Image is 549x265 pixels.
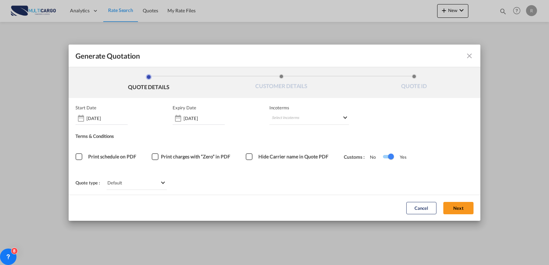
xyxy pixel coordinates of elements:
[406,202,436,214] button: Cancel
[269,112,349,125] md-select: Select Incoterms
[348,74,480,93] li: QUOTE ID
[246,154,330,160] md-checkbox: Hide Carrier name in Quote PDF
[344,154,370,160] span: Customs :
[152,154,232,160] md-checkbox: Print charges with “Zero” in PDF
[107,180,122,185] div: Default
[75,154,138,160] md-checkbox: Print schedule on PDF
[370,154,383,160] span: No
[69,45,480,221] md-dialog: Generate QuotationQUOTE ...
[75,133,274,142] div: Terms & Conditions
[173,105,196,110] p: Expiry Date
[383,152,393,162] md-switch: Switch 1
[75,51,140,60] span: Generate Quotation
[161,154,230,159] div: Print charges with “Zero” in PDF
[82,74,215,93] li: QUOTE DETAILS
[269,105,349,110] span: Incoterms
[465,52,474,60] md-icon: icon-close fg-AAA8AD cursor m-0
[88,154,136,159] span: Print schedule on PDF
[86,116,128,121] input: Start date
[443,202,474,214] button: Next
[215,74,348,93] li: CUSTOMER DETAILS
[184,116,225,121] input: Expiry date
[258,154,328,159] span: Hide Carrier name in Quote PDF
[75,180,105,185] span: Quote type :
[75,105,96,110] p: Start Date
[393,154,407,160] span: Yes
